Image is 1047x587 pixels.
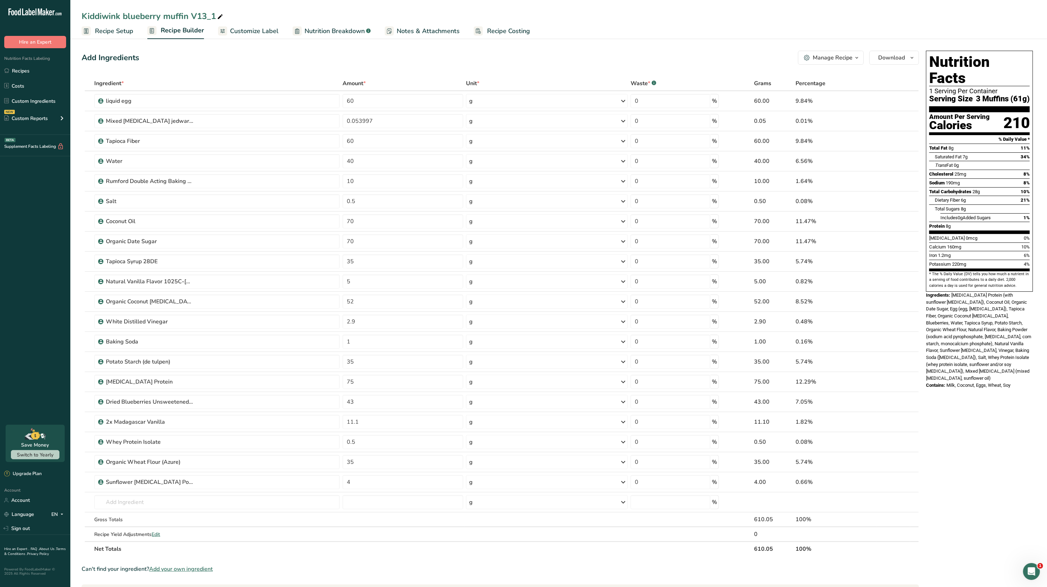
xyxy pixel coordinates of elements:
div: 0.48% [796,317,875,326]
div: 210 [1003,114,1030,132]
div: g [469,217,473,226]
span: 34% [1021,154,1030,159]
div: 1 Serving Per Container [929,88,1030,95]
div: 1.00 [754,337,793,346]
div: Add Ingredients [82,52,139,64]
span: Ingredient [94,79,124,88]
div: Salt [106,197,194,206]
div: 100% [796,515,875,524]
div: Tapioca Fiber [106,137,194,145]
span: 10% [1021,244,1030,250]
div: 11.47% [796,237,875,246]
div: 60.00 [754,137,793,145]
span: Total Fat [929,145,947,151]
span: Percentage [796,79,825,88]
div: Organic Coconut [MEDICAL_DATA] [106,297,194,306]
div: Whey Protein Isolate [106,438,194,446]
div: Recipe Yield Adjustments [94,531,340,538]
button: Hire an Expert [4,36,66,48]
span: Amount [343,79,366,88]
div: g [469,177,473,185]
span: Iron [929,253,937,258]
div: 0.08% [796,438,875,446]
div: 4.00 [754,478,793,486]
span: 3 Muffins (61g) [976,95,1030,103]
span: Notes & Attachments [397,26,460,36]
div: 11.47% [796,217,875,226]
span: Saturated Fat [935,154,962,159]
div: 5.74% [796,458,875,466]
div: Custom Reports [4,115,48,122]
div: g [469,137,473,145]
div: g [469,498,473,506]
div: g [469,398,473,406]
span: 1% [1023,215,1030,220]
div: Mixed [MEDICAL_DATA] jedwards [106,117,194,125]
span: 160mg [947,244,961,250]
span: 8g [961,206,966,212]
th: 610.05 [753,541,794,556]
div: 40.00 [754,157,793,165]
span: 6% [1024,253,1030,258]
div: g [469,317,473,326]
input: Add Ingredient [94,495,340,509]
div: 2x Madagascar Vanilla [106,418,194,426]
span: Add your own ingredient [149,565,213,573]
i: Trans [935,163,946,168]
div: g [469,257,473,266]
div: 52.00 [754,297,793,306]
div: 70.00 [754,217,793,226]
a: Privacy Policy [27,551,49,556]
span: 0% [1024,235,1030,241]
span: Switch to Yearly [17,452,53,458]
div: 5.00 [754,277,793,286]
div: 5.74% [796,257,875,266]
div: 8.52% [796,297,875,306]
span: Unit [466,79,479,88]
div: Rumford Double Acting Baking Powder [106,177,194,185]
span: 7g [963,154,968,159]
div: White Distilled Vinegar [106,317,194,326]
span: 0mcg [966,235,977,241]
div: Calories [929,120,990,131]
span: 10% [1021,189,1030,194]
div: 2.90 [754,317,793,326]
span: 0g [954,163,959,168]
h1: Nutrition Facts [929,54,1030,86]
div: 35.00 [754,257,793,266]
div: Natural Vanilla Flavor 1025C-[GEOGRAPHIC_DATA] [106,277,194,286]
a: Nutrition Breakdown [293,23,371,39]
div: Save Money [21,441,49,449]
span: 8g [946,223,951,229]
span: Dietary Fiber [935,197,960,203]
span: 6g [961,197,966,203]
div: g [469,297,473,306]
div: NEW [4,110,15,114]
span: Calcium [929,244,946,250]
div: 0.50 [754,197,793,206]
div: Amount Per Serving [929,114,990,120]
div: Water [106,157,194,165]
div: 12.29% [796,378,875,386]
span: Contains: [926,383,945,388]
button: Switch to Yearly [11,450,59,459]
span: Recipe Setup [95,26,133,36]
div: g [469,337,473,346]
span: 0g [958,215,963,220]
div: 0.50 [754,438,793,446]
div: 11.10 [754,418,793,426]
div: 0.01% [796,117,875,125]
span: Recipe Costing [487,26,530,36]
div: 610.05 [754,515,793,524]
span: Potassium [929,261,951,267]
div: Kiddiwink blueberry muffin V13_1 [82,10,224,23]
span: Total Sugars [935,206,960,212]
span: 1.2mg [938,253,951,258]
span: 1 [1038,563,1043,569]
span: Grams [754,79,771,88]
span: 11% [1021,145,1030,151]
div: 10.00 [754,177,793,185]
span: Ingredients: [926,292,950,298]
div: Upgrade Plan [4,471,42,478]
div: g [469,197,473,206]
